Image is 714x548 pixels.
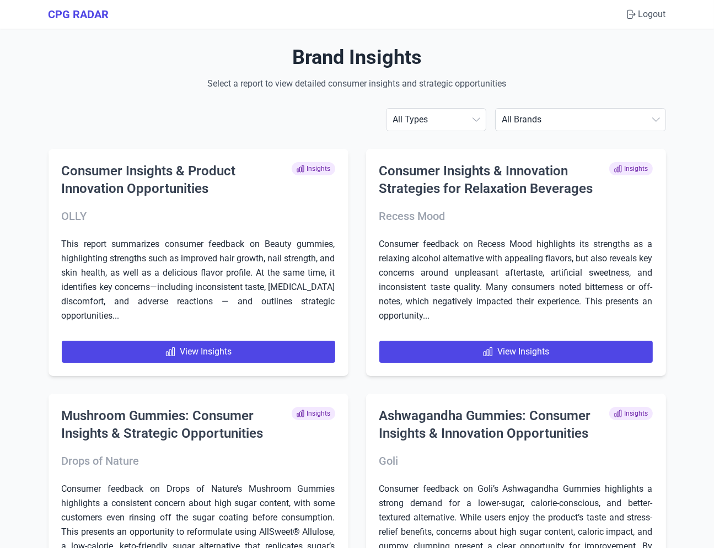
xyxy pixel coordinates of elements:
span: Insights [609,162,653,175]
a: View Insights [62,341,335,363]
a: CPG RADAR [49,7,109,22]
h2: Ashwagandha Gummies: Consumer Insights & Innovation Opportunities [379,407,609,442]
h2: Mushroom Gummies: Consumer Insights & Strategic Opportunities [62,407,292,442]
p: Select a report to view detailed consumer insights and strategic opportunities [172,77,543,90]
p: Consumer feedback on Recess Mood highlights its strengths as a relaxing alcohol alternative with ... [379,237,653,323]
h3: Recess Mood [379,208,653,224]
h3: OLLY [62,208,335,224]
h2: Consumer Insights & Product Innovation Opportunities [62,162,292,197]
a: View Insights [379,341,653,363]
span: Insights [292,162,335,175]
h2: Consumer Insights & Innovation Strategies for Relaxation Beverages [379,162,609,197]
p: This report summarizes consumer feedback on Beauty gummies, highlighting strengths such as improv... [62,237,335,323]
h1: Brand Insights [49,46,666,68]
span: Insights [609,407,653,420]
h3: Drops of Nature [62,453,335,469]
button: Logout [625,8,666,21]
h3: Goli [379,453,653,469]
span: Insights [292,407,335,420]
